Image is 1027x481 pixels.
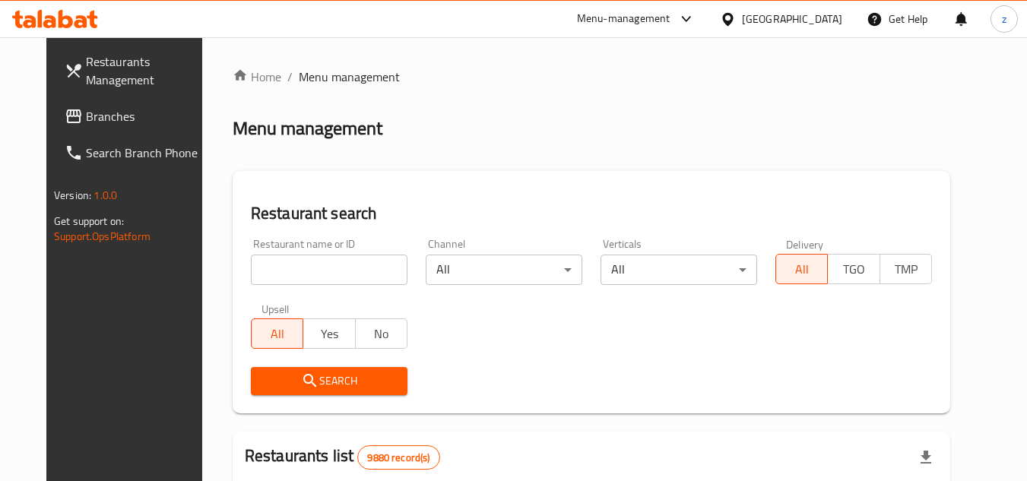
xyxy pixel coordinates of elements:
span: z [1002,11,1006,27]
button: All [251,318,303,349]
a: Search Branch Phone [52,134,218,171]
nav: breadcrumb [233,68,950,86]
h2: Menu management [233,116,382,141]
button: Search [251,367,407,395]
input: Search for restaurant name or ID.. [251,255,407,285]
h2: Restaurant search [251,202,932,225]
span: TMP [886,258,926,280]
span: 9880 record(s) [358,451,439,465]
div: Export file [908,439,944,476]
button: All [775,254,828,284]
button: TMP [880,254,932,284]
span: Restaurants Management [86,52,206,89]
a: Support.OpsPlatform [54,226,151,246]
span: No [362,323,401,345]
span: Search [263,372,395,391]
label: Delivery [786,239,824,249]
a: Restaurants Management [52,43,218,98]
div: [GEOGRAPHIC_DATA] [742,11,842,27]
span: All [782,258,822,280]
div: All [426,255,582,285]
button: TGO [827,254,880,284]
div: Total records count [357,445,439,470]
h2: Restaurants list [245,445,440,470]
button: Yes [303,318,355,349]
span: 1.0.0 [94,185,117,205]
span: Search Branch Phone [86,144,206,162]
span: Menu management [299,68,400,86]
span: Branches [86,107,206,125]
label: Upsell [262,303,290,314]
div: All [601,255,757,285]
span: All [258,323,297,345]
a: Branches [52,98,218,134]
li: / [287,68,293,86]
a: Home [233,68,281,86]
span: TGO [834,258,873,280]
span: Version: [54,185,91,205]
span: Get support on: [54,211,124,231]
div: Menu-management [577,10,670,28]
span: Yes [309,323,349,345]
button: No [355,318,407,349]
